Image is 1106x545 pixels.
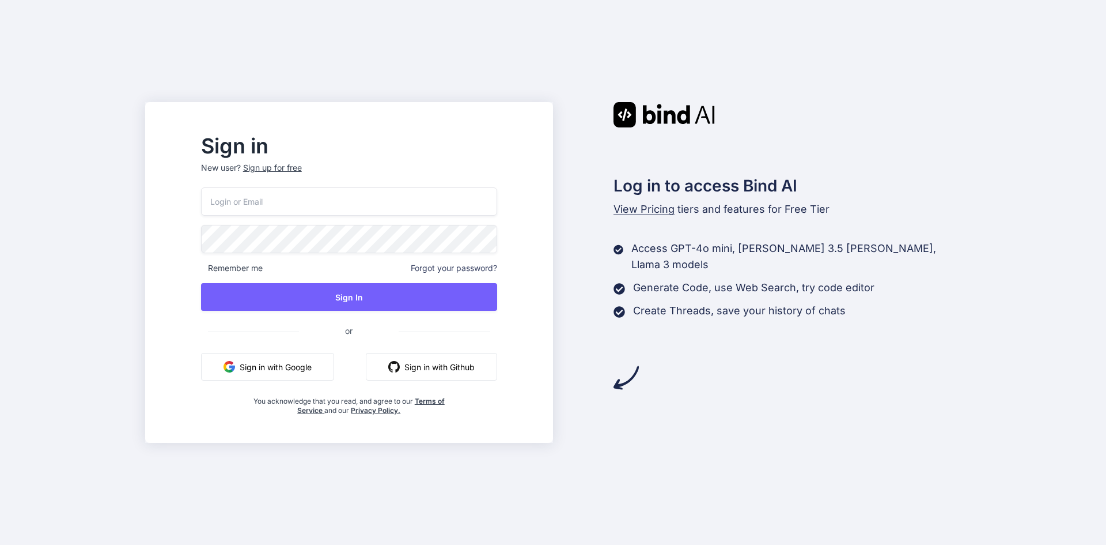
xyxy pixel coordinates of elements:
div: Sign up for free [243,162,302,174]
h2: Sign in [201,137,497,155]
p: Access GPT-4o mini, [PERSON_NAME] 3.5 [PERSON_NAME], Llama 3 models [631,240,961,273]
a: Privacy Policy. [351,406,400,415]
p: Create Threads, save your history of chats [633,303,846,319]
h2: Log in to access Bind AI [613,174,961,198]
p: Generate Code, use Web Search, try code editor [633,280,874,296]
input: Login or Email [201,187,497,216]
img: Bind AI logo [613,102,715,127]
span: Remember me [201,262,263,274]
img: google [224,361,235,373]
img: github [388,361,400,373]
p: tiers and features for Free Tier [613,201,961,217]
span: View Pricing [613,203,675,215]
span: or [299,317,399,345]
button: Sign in with Google [201,353,334,381]
button: Sign In [201,283,497,311]
p: New user? [201,162,497,187]
span: Forgot your password? [411,262,497,274]
div: You acknowledge that you read, and agree to our and our [250,390,448,415]
img: arrow [613,365,639,390]
button: Sign in with Github [366,353,497,381]
a: Terms of Service [297,397,445,415]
